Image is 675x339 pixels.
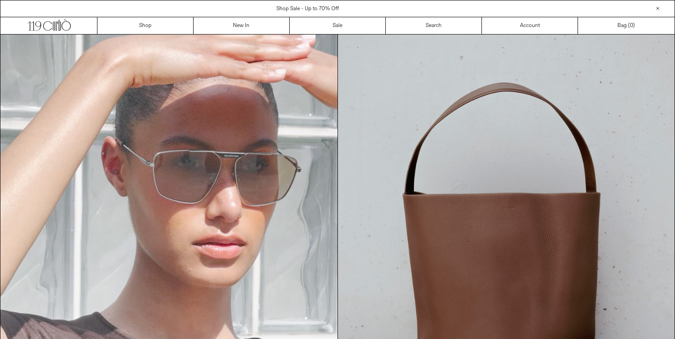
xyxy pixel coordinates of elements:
[97,17,194,34] a: Shop
[630,22,635,30] span: )
[194,17,290,34] a: New In
[276,5,339,12] a: Shop Sale - Up to 70% Off
[386,17,482,34] a: Search
[290,17,386,34] a: Sale
[578,17,674,34] a: Bag ()
[630,22,633,29] span: 0
[482,17,578,34] a: Account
